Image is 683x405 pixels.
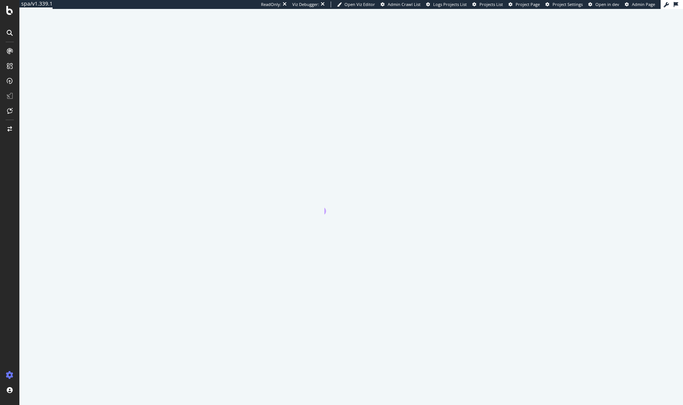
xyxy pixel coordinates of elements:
span: Admin Page [632,1,655,7]
a: Open Viz Editor [337,1,375,7]
a: Projects List [472,1,503,7]
span: Logs Projects List [433,1,467,7]
div: ReadOnly: [261,1,281,7]
a: Project Page [509,1,540,7]
a: Project Settings [545,1,583,7]
span: Admin Crawl List [388,1,421,7]
span: Open in dev [595,1,619,7]
a: Admin Page [625,1,655,7]
a: Logs Projects List [426,1,467,7]
span: Open Viz Editor [344,1,375,7]
a: Open in dev [588,1,619,7]
span: Project Settings [553,1,583,7]
span: Projects List [479,1,503,7]
span: Project Page [516,1,540,7]
div: Viz Debugger: [292,1,319,7]
a: Admin Crawl List [381,1,421,7]
div: animation [324,188,378,214]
